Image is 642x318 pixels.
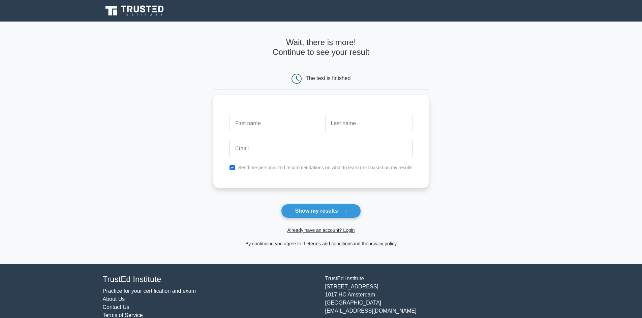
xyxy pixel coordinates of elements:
h4: Wait, there is more! Continue to see your result [213,38,429,57]
div: By continuing you agree to the and the [209,240,433,248]
a: Practice for your certification and exam [103,288,196,294]
a: privacy policy [368,241,397,246]
input: Last name [325,114,412,133]
label: Send me personalized recommendations on what to learn next based on my results [238,165,412,170]
input: Email [230,139,412,158]
input: First name [230,114,317,133]
a: About Us [103,296,125,302]
button: Show my results [281,204,361,218]
a: terms and conditions [309,241,353,246]
a: Contact Us [103,304,129,310]
div: The test is finished [306,75,350,81]
a: Already have an account? Login [287,227,355,233]
a: Terms of Service [103,312,143,318]
h4: TrustEd Institute [103,275,317,284]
